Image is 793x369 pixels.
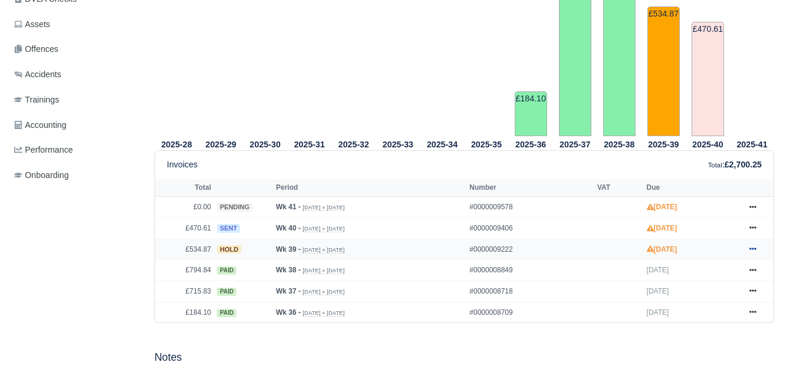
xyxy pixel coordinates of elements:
[9,63,140,86] a: Accidents
[243,137,287,151] th: 2025-30
[217,288,236,296] span: paid
[647,245,677,253] strong: [DATE]
[155,281,214,302] td: £715.83
[647,266,669,274] span: [DATE]
[725,160,762,169] strong: £2,700.25
[647,287,669,295] span: [DATE]
[14,118,67,132] span: Accounting
[217,245,241,254] span: hold
[14,68,61,81] span: Accidents
[155,239,214,260] td: £534.87
[466,179,594,197] th: Number
[287,137,331,151] th: 2025-31
[217,266,236,275] span: paid
[708,158,762,172] div: :
[155,197,214,218] td: £0.00
[14,18,50,31] span: Assets
[9,88,140,111] a: Trainings
[597,137,641,151] th: 2025-38
[376,137,420,151] th: 2025-33
[14,143,73,157] span: Performance
[594,179,644,197] th: VAT
[553,137,597,151] th: 2025-37
[276,266,301,274] strong: Wk 38 -
[730,137,774,151] th: 2025-41
[155,218,214,239] td: £470.61
[644,179,738,197] th: Due
[647,203,677,211] strong: [DATE]
[302,246,344,253] small: [DATE] » [DATE]
[9,13,140,36] a: Assets
[217,224,240,233] span: sent
[9,38,140,61] a: Offences
[9,139,140,162] a: Performance
[276,308,301,317] strong: Wk 36 -
[154,137,199,151] th: 2025-28
[276,287,301,295] strong: Wk 37 -
[647,224,677,232] strong: [DATE]
[708,162,722,169] small: Total
[466,239,594,260] td: #0000009222
[647,6,680,137] td: £534.87
[302,204,344,211] small: [DATE] » [DATE]
[641,137,686,151] th: 2025-39
[273,179,466,197] th: Period
[302,309,344,317] small: [DATE] » [DATE]
[9,114,140,137] a: Accounting
[14,169,69,182] span: Onboarding
[155,260,214,281] td: £794.84
[276,224,301,232] strong: Wk 40 -
[420,137,464,151] th: 2025-34
[9,164,140,187] a: Onboarding
[217,309,236,317] span: paid
[155,179,214,197] th: Total
[466,281,594,302] td: #0000008718
[14,93,59,107] span: Trainings
[466,218,594,239] td: #0000009406
[276,245,301,253] strong: Wk 39 -
[154,351,774,364] h5: Notes
[647,308,669,317] span: [DATE]
[302,225,344,232] small: [DATE] » [DATE]
[167,160,198,170] h6: Invoices
[199,137,243,151] th: 2025-29
[276,203,301,211] strong: Wk 41 -
[686,137,730,151] th: 2025-40
[302,288,344,295] small: [DATE] » [DATE]
[466,260,594,281] td: #0000008849
[14,42,58,56] span: Offences
[466,197,594,218] td: #0000009578
[509,137,553,151] th: 2025-36
[692,22,724,136] td: £470.61
[515,91,547,136] td: £184.10
[217,203,252,212] span: pending
[734,312,793,369] iframe: Chat Widget
[302,267,344,274] small: [DATE] » [DATE]
[465,137,509,151] th: 2025-35
[331,137,376,151] th: 2025-32
[155,302,214,322] td: £184.10
[466,302,594,322] td: #0000008709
